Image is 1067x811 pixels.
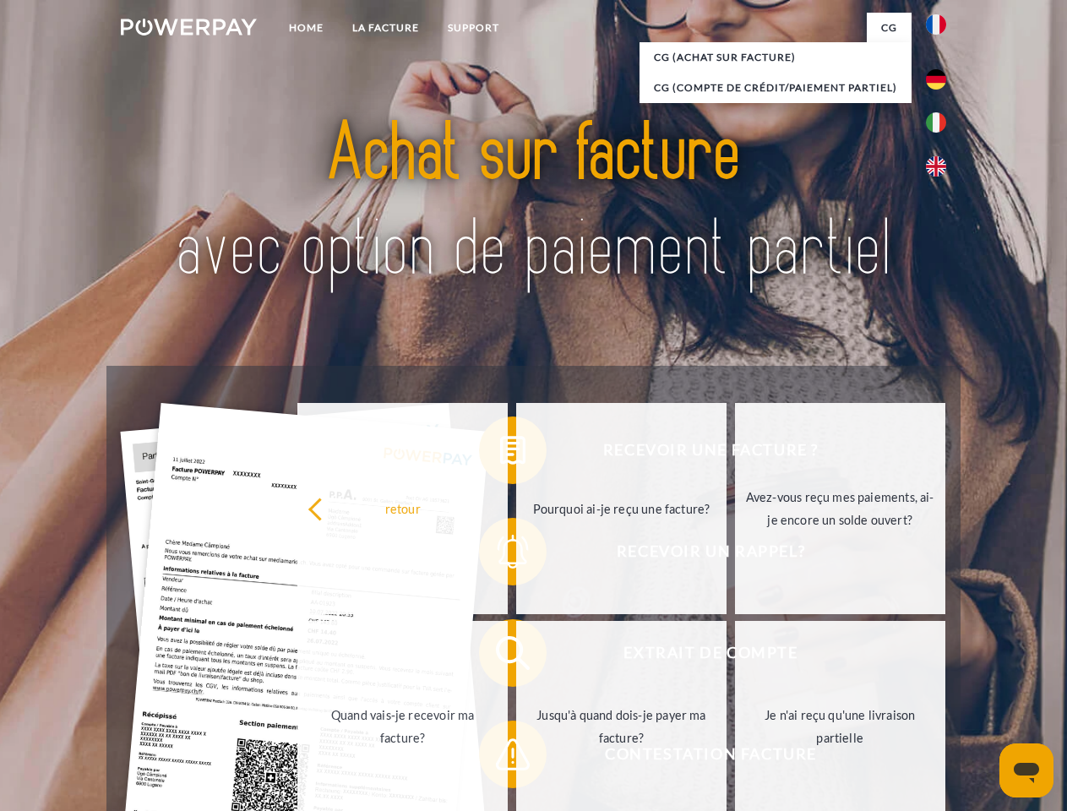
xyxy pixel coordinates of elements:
div: Pourquoi ai-je reçu une facture? [526,497,716,520]
img: en [926,156,946,177]
a: Support [433,13,514,43]
a: Avez-vous reçu mes paiements, ai-je encore un solde ouvert? [735,403,945,614]
a: CG [867,13,912,43]
div: Jusqu'à quand dois-je payer ma facture? [526,704,716,749]
img: title-powerpay_fr.svg [161,81,906,324]
a: Home [275,13,338,43]
div: Quand vais-je recevoir ma facture? [308,704,498,749]
iframe: Bouton de lancement de la fenêtre de messagerie [999,743,1053,797]
img: it [926,112,946,133]
img: de [926,69,946,90]
img: fr [926,14,946,35]
div: Je n'ai reçu qu'une livraison partielle [745,704,935,749]
div: retour [308,497,498,520]
div: Avez-vous reçu mes paiements, ai-je encore un solde ouvert? [745,486,935,531]
a: CG (achat sur facture) [640,42,912,73]
a: CG (Compte de crédit/paiement partiel) [640,73,912,103]
a: LA FACTURE [338,13,433,43]
img: logo-powerpay-white.svg [121,19,257,35]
